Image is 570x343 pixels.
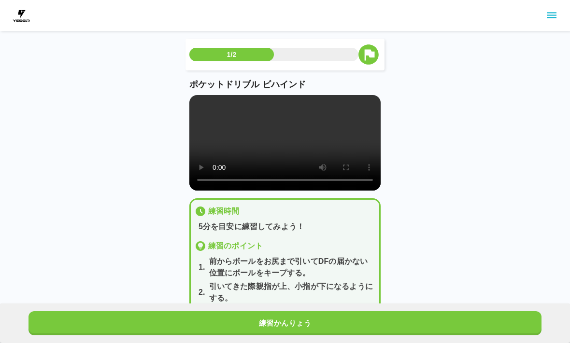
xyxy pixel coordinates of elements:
p: 練習のポイント [208,240,263,252]
p: 1 . [199,261,205,273]
p: 2 . [199,287,205,298]
p: 練習時間 [208,206,240,217]
p: ポケットドリブル ビハインド [189,78,381,91]
p: 引いてきた際親指が上、小指が下になるようにする。 [209,281,375,304]
p: 前からボールをお尻まで引いてDFの届かない位置にボールをキープする。 [209,256,375,279]
button: 練習かんりょう [28,311,541,335]
img: dummy [12,6,31,25]
p: 1/2 [227,50,237,59]
p: 5分を目安に練習してみよう！ [199,221,375,233]
button: sidemenu [543,7,560,24]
